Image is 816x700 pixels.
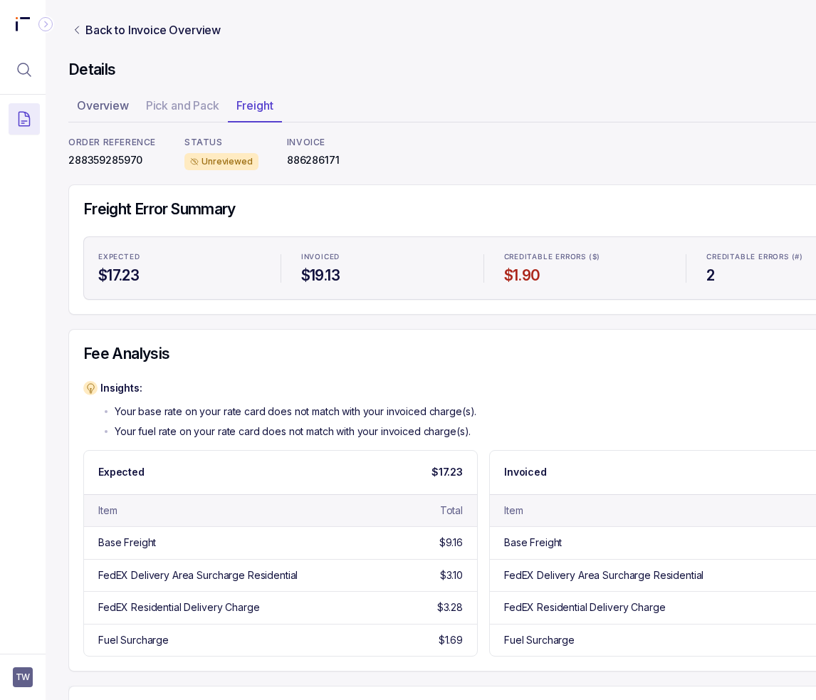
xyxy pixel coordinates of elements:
[439,536,463,550] div: $9.16
[287,137,340,148] p: INVOICE
[98,266,261,286] h4: $17.23
[68,137,156,148] p: ORDER REFERENCE
[440,568,463,583] div: $3.10
[9,54,40,85] button: Menu Icon Button MagnifyingGlassIcon
[9,103,40,135] button: Menu Icon Button DocumentTextIcon
[68,21,224,38] a: Link Back to Invoice Overview
[37,16,54,33] div: Collapse Icon
[68,153,156,167] p: 288359285970
[228,94,282,122] li: Tab Freight
[301,253,340,261] p: Invoiced
[115,404,476,419] p: Your base rate on your rate card does not match with your invoiced charge(s).
[504,536,562,550] div: Base Freight
[504,266,666,286] h4: $1.90
[184,137,258,148] p: STATUS
[184,153,258,170] div: Unreviewed
[98,633,169,647] div: Fuel Surcharge
[77,97,129,114] p: Overview
[293,243,472,294] li: Statistic Invoiced
[301,266,464,286] h4: $19.13
[98,503,117,518] div: Item
[496,243,675,294] li: Statistic Creditable Errors ($)
[431,465,463,479] p: $17.23
[98,600,259,615] div: FedEX Residential Delivery Charge
[440,503,463,518] div: Total
[68,94,137,122] li: Tab Overview
[504,633,575,647] div: Fuel Surcharge
[287,153,340,167] p: 886286171
[504,465,547,479] p: Invoiced
[98,536,156,550] div: Base Freight
[98,568,298,583] div: FedEX Delivery Area Surcharge Residential
[437,600,463,615] div: $3.28
[504,600,665,615] div: FedEX Residential Delivery Charge
[236,97,273,114] p: Freight
[439,633,463,647] div: $1.69
[98,465,145,479] p: Expected
[98,253,140,261] p: Expected
[504,503,523,518] div: Item
[504,568,703,583] div: FedEX Delivery Area Surcharge Residential
[115,424,471,439] p: Your fuel rate on your rate card does not match with your invoiced charge(s).
[13,667,33,687] button: User initials
[100,381,476,395] p: Insights:
[706,253,803,261] p: Creditable Errors (#)
[90,243,269,294] li: Statistic Expected
[504,253,601,261] p: Creditable Errors ($)
[85,21,221,38] p: Back to Invoice Overview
